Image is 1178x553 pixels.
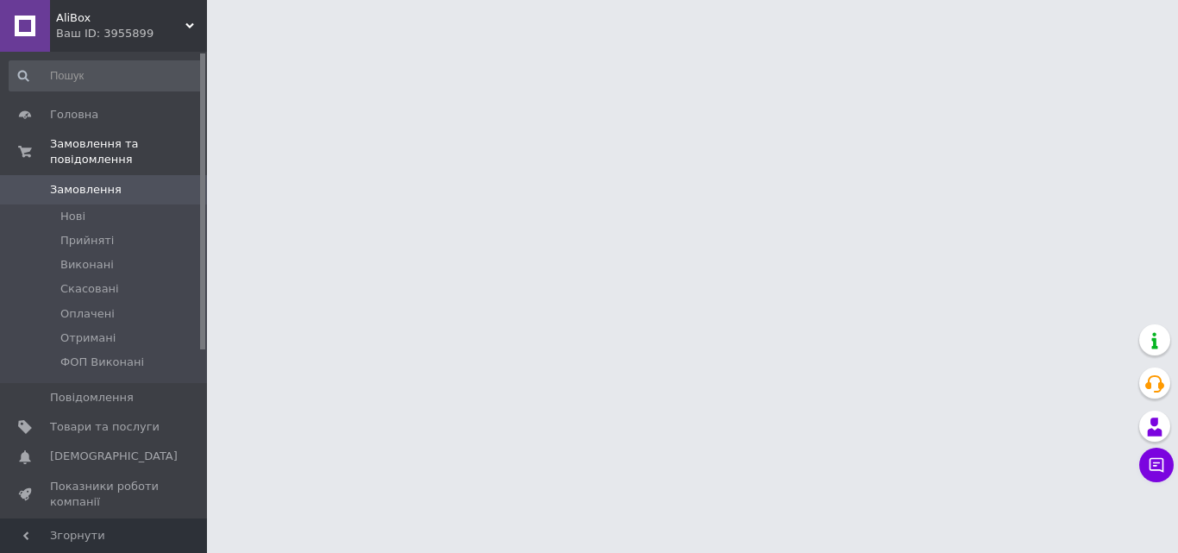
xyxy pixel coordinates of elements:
[50,182,122,198] span: Замовлення
[50,479,160,510] span: Показники роботи компанії
[60,281,119,297] span: Скасовані
[56,10,185,26] span: AliBox
[60,355,144,370] span: ФОП Виконані
[60,209,85,224] span: Нові
[60,306,115,322] span: Оплачені
[50,390,134,405] span: Повідомлення
[9,60,204,91] input: Пошук
[50,449,178,464] span: [DEMOGRAPHIC_DATA]
[50,419,160,435] span: Товари та послуги
[1139,448,1174,482] button: Чат з покупцем
[60,257,114,273] span: Виконані
[50,107,98,123] span: Головна
[60,330,116,346] span: Отримані
[56,26,207,41] div: Ваш ID: 3955899
[60,233,114,248] span: Прийняті
[50,136,207,167] span: Замовлення та повідомлення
